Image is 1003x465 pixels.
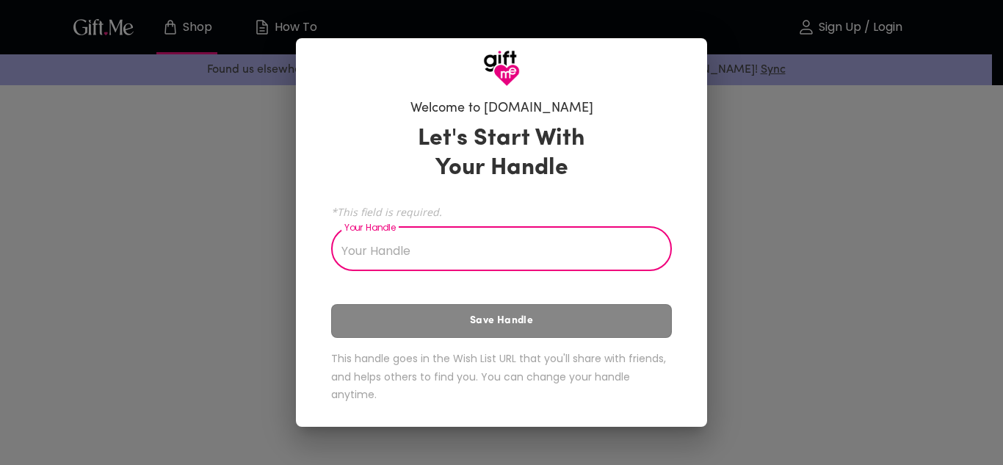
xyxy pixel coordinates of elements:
h3: Let's Start With Your Handle [399,124,604,183]
input: Your Handle [331,230,656,271]
span: *This field is required. [331,205,672,219]
img: GiftMe Logo [483,50,520,87]
h6: Welcome to [DOMAIN_NAME] [410,100,593,118]
h6: This handle goes in the Wish List URL that you'll share with friends, and helps others to find yo... [331,350,672,404]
